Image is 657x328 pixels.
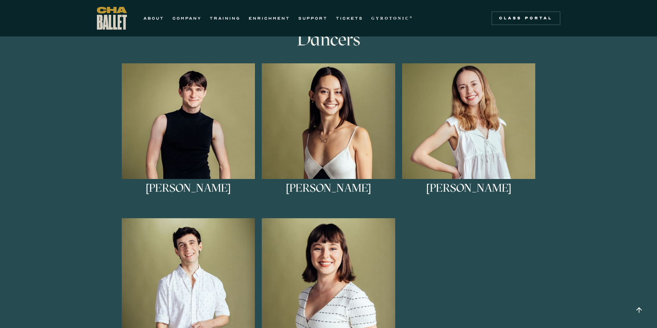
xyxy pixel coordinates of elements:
[122,63,255,208] a: [PERSON_NAME]
[143,14,164,22] a: ABOUT
[249,14,290,22] a: ENRICHMENT
[146,182,231,205] h3: [PERSON_NAME]
[402,63,536,208] a: [PERSON_NAME]
[410,15,414,19] sup: ®
[262,63,395,208] a: [PERSON_NAME]
[491,11,560,25] a: Class Portal
[371,16,410,21] strong: GYROTONIC
[286,182,371,205] h3: [PERSON_NAME]
[298,14,328,22] a: SUPPORT
[336,14,363,22] a: TICKETS
[210,14,240,22] a: TRAINING
[217,29,441,50] h3: Dancers
[426,182,511,205] h3: [PERSON_NAME]
[97,7,127,30] a: home
[496,15,556,21] div: Class Portal
[371,14,414,22] a: GYROTONIC®
[172,14,201,22] a: COMPANY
